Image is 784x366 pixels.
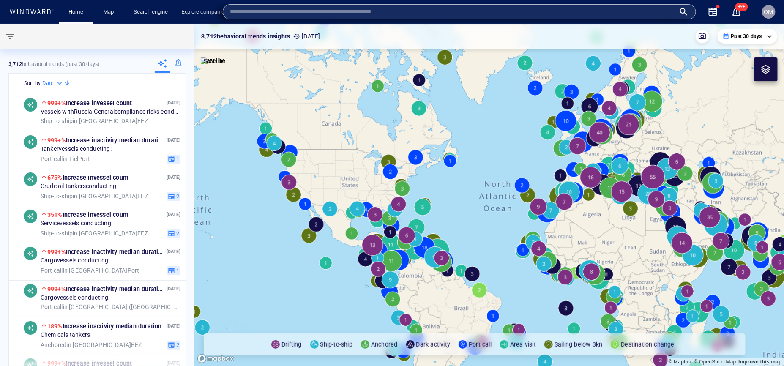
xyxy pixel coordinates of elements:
span: Ship-to-ship [41,192,73,199]
span: Service vessels conducting: [41,220,112,227]
span: Ship-to-ship [41,117,73,124]
span: Cargo vessels conducting: [41,294,110,302]
span: 2 [175,341,179,349]
span: Increase in activity median duration [47,249,165,255]
span: OM [764,8,773,15]
a: OpenStreetMap [694,359,736,365]
p: 3,712 behavioral trends insights [201,31,290,41]
span: Increase in activity median duration [47,323,162,330]
button: 99+ [727,2,747,22]
button: Home [63,5,90,19]
p: [DATE] [293,31,320,41]
span: 999+% [47,100,66,107]
span: in [GEOGRAPHIC_DATA] ([GEOGRAPHIC_DATA]) EEZ [41,303,180,311]
button: 2 [167,191,180,201]
span: 189% [47,323,63,330]
p: [DATE] [167,248,180,256]
span: 999+% [47,249,66,255]
span: Ship-to-ship [41,229,73,236]
p: [DATE] [167,136,180,144]
a: Mapbox logo [197,354,234,363]
button: 2 [167,229,180,238]
p: [DATE] [167,173,180,181]
a: Search engine [130,5,171,19]
span: Chemicals tankers [41,331,90,339]
a: Map feedback [738,359,782,365]
span: Increase in vessel count [47,100,132,107]
p: Sailing below 3kn [555,339,602,350]
div: Notification center [732,7,742,17]
span: in [GEOGRAPHIC_DATA] EEZ [41,341,142,349]
span: 99+ [735,3,748,11]
a: Explore companies [178,5,231,19]
h6: Date [42,79,54,87]
p: [DATE] [167,99,180,107]
button: 2 [167,340,180,350]
span: 1 [175,267,179,274]
p: [DATE] [167,210,180,219]
span: in [GEOGRAPHIC_DATA] EEZ [41,192,148,200]
div: Past 30 days [723,33,772,40]
button: 1 [167,266,180,275]
span: 999+% [47,286,66,292]
img: satellite [201,57,226,66]
p: Dark activity [416,339,451,350]
span: 351% [47,211,63,218]
iframe: Chat [748,328,778,360]
span: Increase in vessel count [47,174,128,181]
p: Past 30 days [731,33,762,40]
p: [DATE] [167,322,180,330]
strong: 3,712 [8,61,22,67]
a: Map [100,5,120,19]
p: Port call [469,339,492,350]
span: in [GEOGRAPHIC_DATA] EEZ [41,117,148,125]
span: 2 [175,192,179,200]
span: in Tiel Port [41,155,90,163]
span: Increase in activity median duration [47,137,165,144]
span: 2 [175,229,179,237]
span: Port call [41,155,63,162]
p: Anchored [371,339,398,350]
p: behavioral trends (Past 30 days) [8,60,99,68]
div: Date [42,79,64,87]
span: Increase in activity median duration [47,286,165,292]
span: Cargo vessels conducting: [41,257,110,265]
h6: Sort by [24,79,41,87]
span: 675% [47,174,63,181]
span: in [GEOGRAPHIC_DATA] EEZ [41,229,148,237]
span: Port call [41,303,63,310]
button: Map [96,5,123,19]
a: Mapbox [669,359,692,365]
span: Crude oil tankers conducting: [41,183,118,190]
span: Increase in vessel count [47,211,128,218]
p: Drifting [281,339,302,350]
span: Vessels with Russia General compliance risks conducting: [41,108,180,116]
span: Port call [41,267,63,273]
button: 1 [167,154,180,164]
span: 999+% [47,137,66,144]
p: Destination change [621,339,675,350]
button: OM [760,3,777,20]
span: Tanker vessels conducting: [41,145,112,153]
a: Home [66,5,87,19]
span: in [GEOGRAPHIC_DATA] Port [41,267,139,274]
p: Ship-to-ship [320,339,352,350]
p: Area visit [510,339,536,350]
span: 1 [175,155,179,163]
p: [DATE] [167,285,180,293]
p: Satellite [203,56,226,66]
span: Anchored [41,341,67,348]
